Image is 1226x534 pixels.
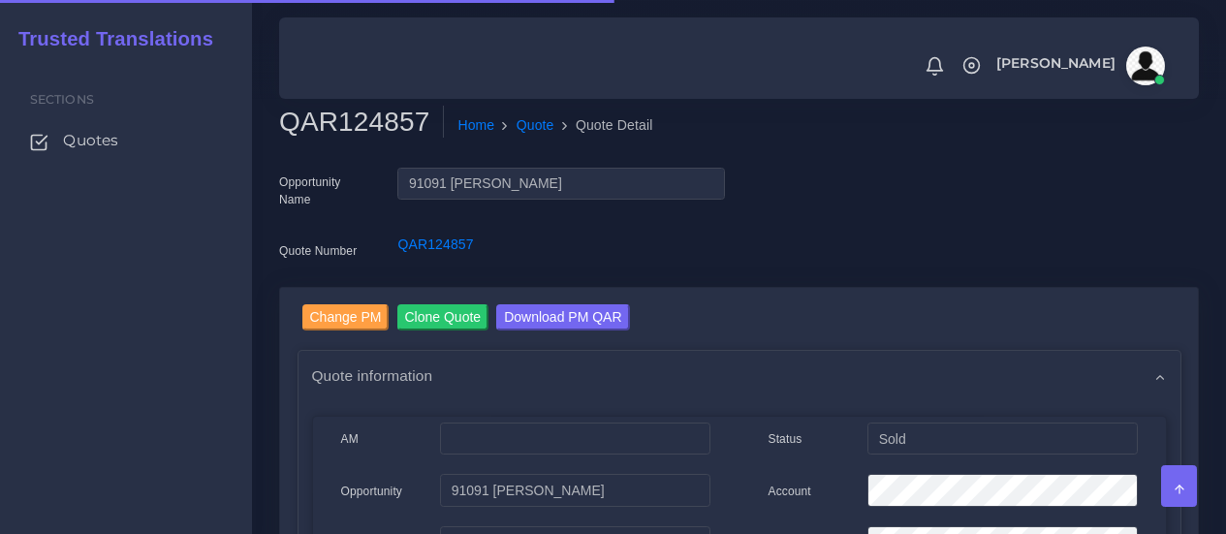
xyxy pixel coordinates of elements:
[397,236,473,252] a: QAR124857
[517,115,554,136] a: Quote
[5,23,213,55] a: Trusted Translations
[312,364,433,387] span: Quote information
[769,430,802,448] label: Status
[996,56,1116,70] span: [PERSON_NAME]
[299,351,1180,400] div: Quote information
[496,304,629,330] input: Download PM QAR
[987,47,1172,85] a: [PERSON_NAME]avatar
[63,130,118,151] span: Quotes
[397,304,489,330] input: Clone Quote
[769,483,811,500] label: Account
[457,115,494,136] a: Home
[341,430,359,448] label: AM
[554,115,653,136] li: Quote Detail
[5,27,213,50] h2: Trusted Translations
[279,106,444,139] h2: QAR124857
[302,304,390,330] input: Change PM
[30,92,94,107] span: Sections
[279,242,357,260] label: Quote Number
[279,173,368,208] label: Opportunity Name
[15,120,237,161] a: Quotes
[1126,47,1165,85] img: avatar
[341,483,403,500] label: Opportunity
